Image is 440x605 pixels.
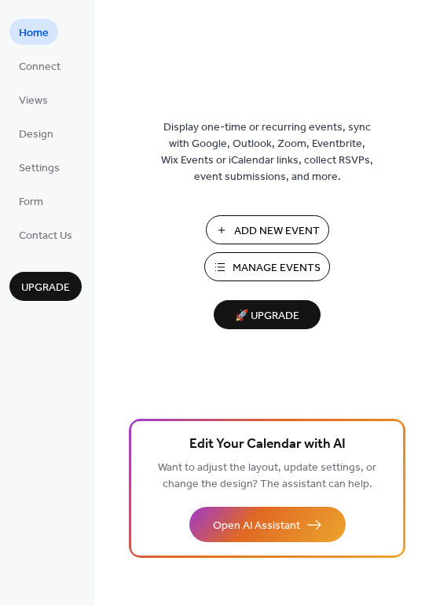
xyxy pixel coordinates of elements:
[19,160,60,177] span: Settings
[9,53,70,79] a: Connect
[214,300,321,329] button: 🚀 Upgrade
[223,306,311,327] span: 🚀 Upgrade
[21,280,70,296] span: Upgrade
[19,59,60,75] span: Connect
[204,252,330,281] button: Manage Events
[19,25,49,42] span: Home
[19,194,43,211] span: Form
[9,272,82,301] button: Upgrade
[161,119,373,185] span: Display one-time or recurring events, sync with Google, Outlook, Zoom, Eventbrite, Wix Events or ...
[233,260,321,277] span: Manage Events
[189,507,346,542] button: Open AI Assistant
[19,228,72,244] span: Contact Us
[9,120,63,146] a: Design
[206,215,329,244] button: Add New Event
[9,154,69,180] a: Settings
[19,93,48,109] span: Views
[9,188,53,214] a: Form
[213,518,300,534] span: Open AI Assistant
[9,222,82,247] a: Contact Us
[9,19,58,45] a: Home
[19,126,53,143] span: Design
[158,457,376,495] span: Want to adjust the layout, update settings, or change the design? The assistant can help.
[234,223,320,240] span: Add New Event
[189,434,346,456] span: Edit Your Calendar with AI
[9,86,57,112] a: Views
